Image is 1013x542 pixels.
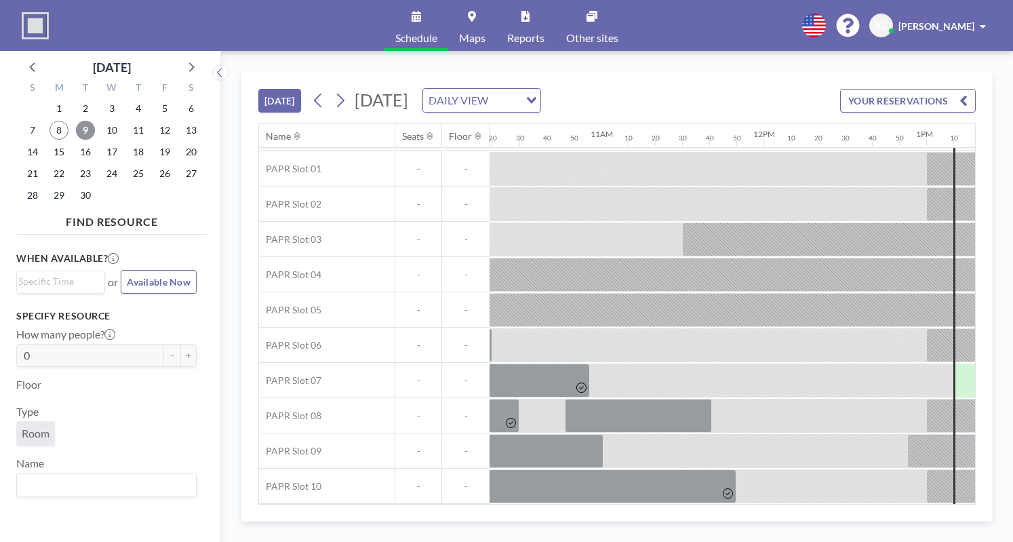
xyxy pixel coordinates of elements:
[23,186,42,205] span: Sunday, September 28, 2025
[355,90,408,110] span: [DATE]
[875,20,887,32] span: KL
[395,374,441,387] span: -
[489,134,497,142] div: 20
[266,130,291,142] div: Name
[182,99,201,118] span: Saturday, September 6, 2025
[259,269,321,281] span: PAPR Slot 04
[733,134,741,142] div: 50
[102,164,121,183] span: Wednesday, September 24, 2025
[76,164,95,183] span: Tuesday, September 23, 2025
[442,480,490,492] span: -
[395,304,441,316] span: -
[17,271,104,292] div: Search for option
[16,310,197,322] h3: Specify resource
[442,304,490,316] span: -
[16,328,115,341] label: How many people?
[395,198,441,210] span: -
[182,164,201,183] span: Saturday, September 27, 2025
[16,405,39,419] label: Type
[108,275,118,289] span: or
[155,164,174,183] span: Friday, September 26, 2025
[93,58,131,77] div: [DATE]
[49,186,68,205] span: Monday, September 29, 2025
[869,134,877,142] div: 40
[22,12,49,39] img: organization-logo
[49,164,68,183] span: Monday, September 22, 2025
[129,121,148,140] span: Thursday, September 11, 2025
[18,274,97,289] input: Search for option
[102,99,121,118] span: Wednesday, September 3, 2025
[442,445,490,457] span: -
[259,304,321,316] span: PAPR Slot 05
[442,374,490,387] span: -
[442,339,490,351] span: -
[125,80,151,98] div: T
[23,121,42,140] span: Sunday, September 7, 2025
[182,121,201,140] span: Saturday, September 13, 2025
[570,134,578,142] div: 50
[76,99,95,118] span: Tuesday, September 2, 2025
[259,233,321,246] span: PAPR Slot 03
[259,163,321,175] span: PAPR Slot 01
[16,457,44,470] label: Name
[49,121,68,140] span: Monday, September 8, 2025
[76,142,95,161] span: Tuesday, September 16, 2025
[23,142,42,161] span: Sunday, September 14, 2025
[73,80,99,98] div: T
[127,276,191,288] span: Available Now
[814,134,822,142] div: 20
[99,80,125,98] div: W
[442,269,490,281] span: -
[121,270,197,294] button: Available Now
[395,233,441,246] span: -
[841,134,850,142] div: 30
[492,92,518,109] input: Search for option
[258,89,301,113] button: [DATE]
[23,164,42,183] span: Sunday, September 21, 2025
[18,476,188,494] input: Search for option
[395,339,441,351] span: -
[259,198,321,210] span: PAPR Slot 02
[916,129,933,139] div: 1PM
[129,164,148,183] span: Thursday, September 25, 2025
[259,410,321,422] span: PAPR Slot 08
[155,99,174,118] span: Friday, September 5, 2025
[259,374,321,387] span: PAPR Slot 07
[49,142,68,161] span: Monday, September 15, 2025
[706,134,714,142] div: 40
[155,142,174,161] span: Friday, September 19, 2025
[896,134,904,142] div: 50
[395,445,441,457] span: -
[898,20,974,32] span: [PERSON_NAME]
[20,80,46,98] div: S
[151,80,178,98] div: F
[652,134,660,142] div: 20
[182,142,201,161] span: Saturday, September 20, 2025
[259,445,321,457] span: PAPR Slot 09
[442,233,490,246] span: -
[259,339,321,351] span: PAPR Slot 06
[950,134,958,142] div: 10
[426,92,491,109] span: DAILY VIEW
[164,344,180,367] button: -
[16,378,41,391] label: Floor
[76,121,95,140] span: Tuesday, September 9, 2025
[442,198,490,210] span: -
[543,134,551,142] div: 40
[129,142,148,161] span: Thursday, September 18, 2025
[679,134,687,142] div: 30
[591,129,613,139] div: 11AM
[155,121,174,140] span: Friday, September 12, 2025
[395,480,441,492] span: -
[102,121,121,140] span: Wednesday, September 10, 2025
[442,410,490,422] span: -
[259,480,321,492] span: PAPR Slot 10
[395,33,437,43] span: Schedule
[49,99,68,118] span: Monday, September 1, 2025
[395,410,441,422] span: -
[423,89,540,112] div: Search for option
[442,163,490,175] span: -
[102,142,121,161] span: Wednesday, September 17, 2025
[507,33,544,43] span: Reports
[17,473,196,497] div: Search for option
